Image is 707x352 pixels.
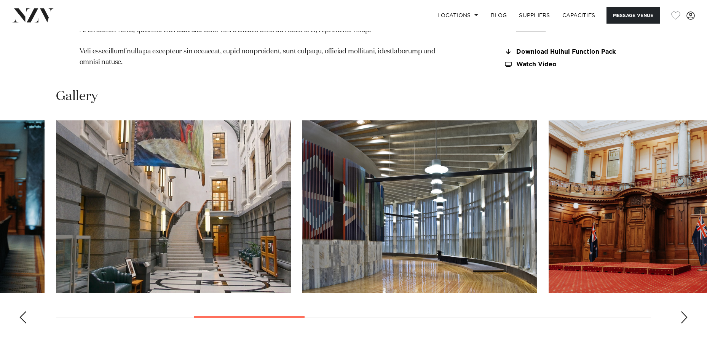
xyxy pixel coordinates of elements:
[56,88,98,105] h2: Gallery
[56,120,291,293] swiper-slide: 4 / 13
[513,7,556,24] a: SUPPLIERS
[606,7,660,24] button: Message Venue
[504,61,628,68] a: Watch Video
[431,7,485,24] a: Locations
[504,48,628,55] a: Download Huihui Function Pack
[485,7,513,24] a: BLOG
[556,7,602,24] a: Capacities
[12,8,54,22] img: nzv-logo.png
[302,120,537,293] swiper-slide: 5 / 13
